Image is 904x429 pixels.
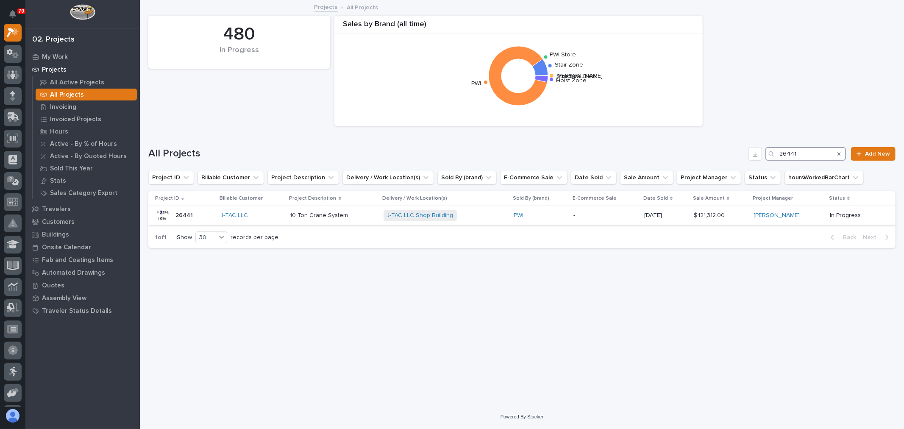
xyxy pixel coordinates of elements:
[289,194,337,203] p: Project Description
[148,148,745,160] h1: All Projects
[42,307,112,315] p: Traveler Status Details
[70,4,95,20] img: Workspace Logo
[50,189,117,197] p: Sales Category Export
[4,5,22,23] button: Notifications
[25,279,140,292] a: Quotes
[25,50,140,63] a: My Work
[267,171,339,184] button: Project Description
[33,76,140,88] a: All Active Projects
[25,304,140,317] a: Traveler Status Details
[501,414,543,419] a: Powered By Stacker
[33,89,140,100] a: All Projects
[175,210,195,219] p: 26441
[556,78,587,84] text: Hoist Zone
[197,171,264,184] button: Billable Customer
[25,253,140,266] a: Fab and Coatings Items
[50,165,93,173] p: Sold This Year
[25,266,140,279] a: Automated Drawings
[42,53,68,61] p: My Work
[314,2,338,11] a: Projects
[620,171,673,184] button: Sale Amount
[50,140,117,148] p: Active - By % of Hours
[50,103,76,111] p: Invoicing
[859,234,896,241] button: Next
[25,215,140,228] a: Customers
[33,150,140,162] a: Active - By Quoted Hours
[148,206,896,225] tr: 2644126441 J-TAC LLC 10 Ton Crane System10 Ton Crane System J-TAC LLC Shop Building PWI -[DATE]$ ...
[155,194,179,203] p: Project ID
[42,206,71,213] p: Travelers
[25,63,140,76] a: Projects
[50,128,68,136] p: Hours
[42,66,67,74] p: Projects
[753,194,793,203] p: Project Manager
[643,194,668,203] p: Date Sold
[437,171,497,184] button: Sold By (brand)
[693,194,725,203] p: Sale Amount
[25,203,140,215] a: Travelers
[231,234,278,241] p: records per page
[342,171,434,184] button: Delivery / Work Location(s)
[387,212,453,219] a: J-TAC LLC Shop Building
[829,194,845,203] p: Status
[33,101,140,113] a: Invoicing
[513,194,550,203] p: Sold By (brand)
[824,234,859,241] button: Back
[42,218,75,226] p: Customers
[148,227,173,248] p: 1 of 1
[221,212,248,219] a: J-TAC LLC
[644,212,687,219] p: [DATE]
[383,194,448,203] p: Delivery / Work Location(s)
[555,62,583,68] text: Stair Zone
[556,73,603,79] text: [PERSON_NAME]
[50,177,66,185] p: Stats
[148,171,194,184] button: Project ID
[784,171,864,184] button: hoursWorkedBarChart
[42,231,69,239] p: Buildings
[25,292,140,304] a: Assembly View
[556,73,597,79] text: Structural Deck
[42,295,86,302] p: Assembly View
[42,244,91,251] p: Onsite Calendar
[19,8,24,14] p: 70
[334,20,703,34] div: Sales by Brand (all time)
[865,151,890,157] span: Add New
[514,212,524,219] a: PWI
[765,147,846,161] input: Search
[4,407,22,425] button: users-avatar
[754,212,800,219] a: [PERSON_NAME]
[694,210,726,219] p: $ 121,312.00
[11,10,22,24] div: Notifications70
[50,91,84,99] p: All Projects
[677,171,741,184] button: Project Manager
[163,46,316,64] div: In Progress
[25,228,140,241] a: Buildings
[33,175,140,187] a: Stats
[32,35,75,45] div: 02. Projects
[163,24,316,45] div: 480
[745,171,781,184] button: Status
[25,241,140,253] a: Onsite Calendar
[33,138,140,150] a: Active - By % of Hours
[500,171,567,184] button: E-Commerce Sale
[42,282,64,290] p: Quotes
[571,171,617,184] button: Date Sold
[290,210,350,219] p: 10 Ton Crane System
[573,194,617,203] p: E-Commerce Sale
[220,194,263,203] p: Billable Customer
[573,212,637,219] p: -
[838,234,856,241] span: Back
[33,187,140,199] a: Sales Category Export
[851,147,896,161] a: Add New
[42,256,113,264] p: Fab and Coatings Items
[550,52,576,58] text: PWI Store
[33,125,140,137] a: Hours
[347,2,378,11] p: All Projects
[830,212,882,219] p: In Progress
[50,116,101,123] p: Invoiced Projects
[863,234,882,241] span: Next
[471,81,481,87] text: PWI
[33,113,140,125] a: Invoiced Projects
[50,79,104,86] p: All Active Projects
